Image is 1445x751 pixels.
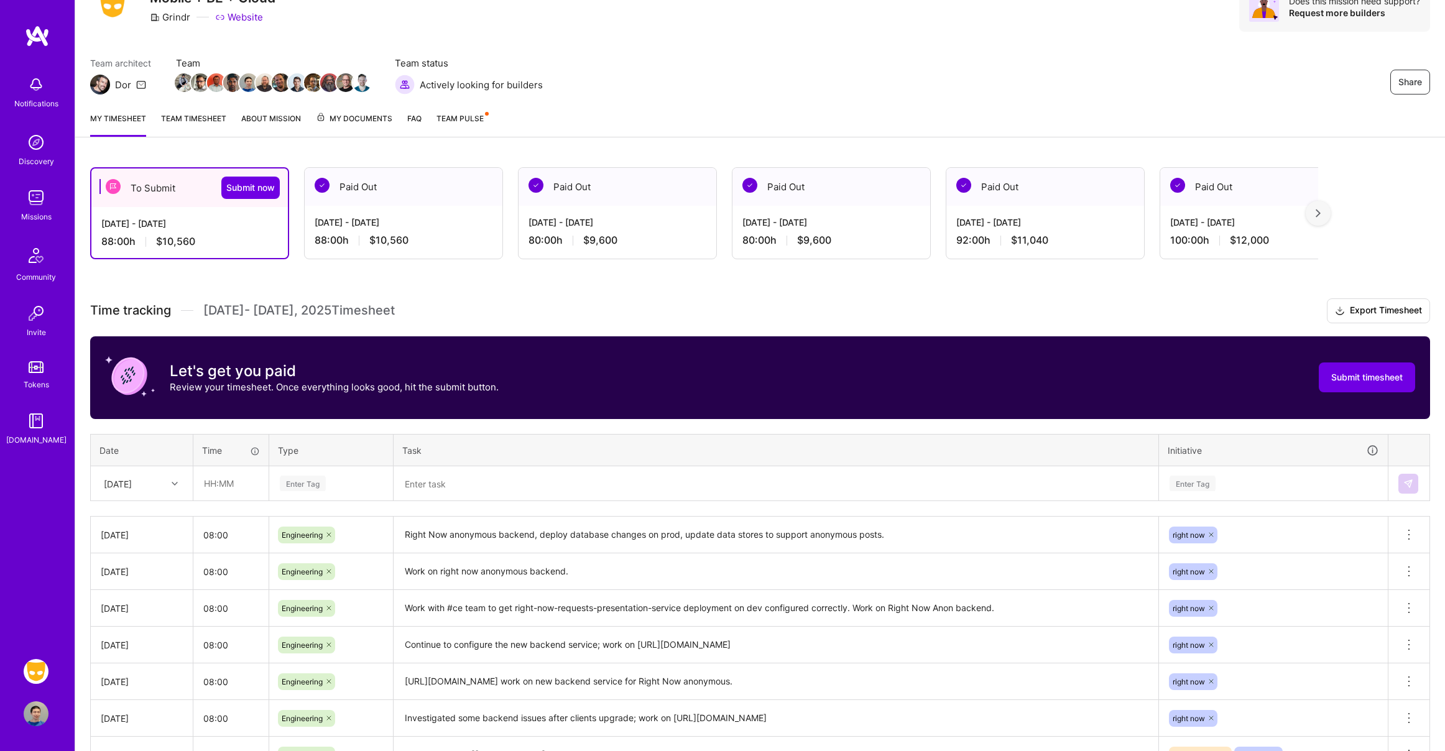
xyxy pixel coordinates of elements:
span: Team architect [90,57,151,70]
a: Team Member Avatar [257,72,273,93]
span: Engineering [282,567,323,576]
div: Enter Tag [1170,474,1216,493]
div: 92:00 h [956,234,1134,247]
img: Team Member Avatar [288,73,307,92]
a: Grindr: Mobile + BE + Cloud [21,659,52,684]
button: Submit now [221,177,280,199]
span: Actively looking for builders [420,78,543,91]
span: right now [1173,677,1205,686]
a: Team Member Avatar [289,72,305,93]
div: 80:00 h [529,234,706,247]
span: right now [1173,640,1205,650]
input: HH:MM [193,592,269,625]
div: [DATE] [101,675,183,688]
span: Time tracking [90,303,171,318]
div: Missions [21,210,52,223]
span: [DATE] - [DATE] , 2025 Timesheet [203,303,395,318]
th: Type [269,434,394,466]
img: User Avatar [24,701,48,726]
img: Team Member Avatar [256,73,274,92]
img: Team Member Avatar [320,73,339,92]
input: HH:MM [193,518,269,551]
div: Paid Out [305,168,502,206]
a: Team Member Avatar [224,72,241,93]
div: Community [16,270,56,283]
img: Team Member Avatar [239,73,258,92]
span: right now [1173,567,1205,576]
img: Invite [24,301,48,326]
div: Paid Out [1160,168,1358,206]
span: Engineering [282,530,323,540]
a: Team Pulse [436,112,487,137]
input: HH:MM [193,555,269,588]
img: Submit [1403,479,1413,489]
img: discovery [24,130,48,155]
textarea: Right Now anonymous backend, deploy database changes on prod, update data stores to support anony... [395,518,1157,552]
div: Paid Out [519,168,716,206]
a: My timesheet [90,112,146,137]
th: Date [91,434,193,466]
div: [DOMAIN_NAME] [6,433,67,446]
span: My Documents [316,112,392,126]
img: Paid Out [742,178,757,193]
div: 80:00 h [742,234,920,247]
div: Request more builders [1289,7,1420,19]
div: [DATE] [101,712,183,725]
div: Notifications [14,97,58,110]
div: [DATE] [101,528,183,541]
div: [DATE] - [DATE] [315,216,492,229]
a: Team Member Avatar [305,72,321,93]
i: icon Mail [136,80,146,90]
i: icon Download [1335,305,1345,318]
div: Invite [27,326,46,339]
a: Team Member Avatar [176,72,192,93]
img: bell [24,72,48,97]
a: Team Member Avatar [354,72,370,93]
div: Discovery [19,155,54,168]
div: [DATE] [101,638,183,652]
span: Share [1398,76,1422,88]
a: Team Member Avatar [338,72,354,93]
div: [DATE] - [DATE] [742,216,920,229]
textarea: Continue to configure the new backend service; work on [URL][DOMAIN_NAME] [395,628,1157,662]
textarea: [URL][DOMAIN_NAME] work on new backend service for Right Now anonymous. [395,665,1157,699]
span: right now [1173,604,1205,613]
textarea: Work with #ce team to get right-now-requests-presentation-service deployment on dev configured co... [395,591,1157,625]
img: Team Member Avatar [304,73,323,92]
img: Paid Out [1170,178,1185,193]
span: Team Pulse [436,114,484,123]
h3: Let's get you paid [170,362,499,380]
img: Team Member Avatar [336,73,355,92]
a: Website [215,11,263,24]
img: logo [25,25,50,47]
span: $9,600 [797,234,831,247]
textarea: Investigated some backend issues after clients upgrade; work on [URL][DOMAIN_NAME] [395,701,1157,735]
i: icon Chevron [172,481,178,487]
a: User Avatar [21,701,52,726]
a: About Mission [241,112,301,137]
button: Share [1390,70,1430,94]
img: right [1316,209,1321,218]
textarea: Work on right now anonymous backend. [395,555,1157,589]
img: Team Member Avatar [207,73,226,92]
img: Team Architect [90,75,110,94]
span: Submit now [226,182,275,194]
img: Paid Out [315,178,330,193]
p: Review your timesheet. Once everything looks good, hit the submit button. [170,380,499,394]
img: teamwork [24,185,48,210]
img: Team Member Avatar [191,73,210,92]
input: HH:MM [194,467,268,500]
span: Engineering [282,640,323,650]
span: right now [1173,530,1205,540]
div: [DATE] [101,602,183,615]
div: [DATE] - [DATE] [956,216,1134,229]
span: $12,000 [1230,234,1269,247]
input: HH:MM [193,702,269,735]
div: Paid Out [732,168,930,206]
span: right now [1173,714,1205,723]
a: Team Member Avatar [192,72,208,93]
img: Team Member Avatar [272,73,290,92]
span: Engineering [282,604,323,613]
img: coin [105,351,155,401]
a: FAQ [407,112,422,137]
